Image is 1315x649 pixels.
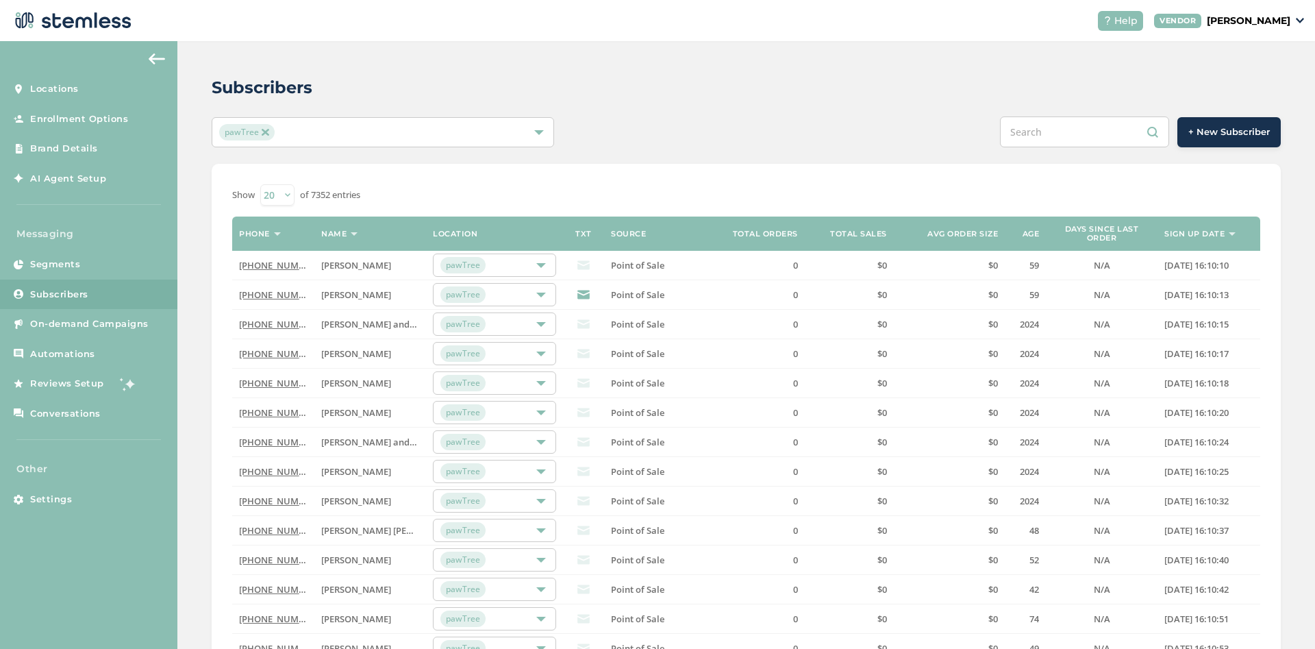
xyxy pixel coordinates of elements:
[239,260,308,271] label: (570) 955-6415
[812,348,887,360] label: $0
[812,437,887,448] label: $0
[321,347,391,360] span: [PERSON_NAME]
[30,142,98,156] span: Brand Details
[1012,584,1039,596] label: 42
[321,584,419,596] label: Jacklyn Hagler
[239,465,318,478] a: [PHONE_NUMBER]
[1012,495,1039,507] label: 2024
[793,318,798,330] span: 0
[1012,437,1039,448] label: 2024
[611,319,709,330] label: Point of Sale
[1053,584,1151,596] label: N/A
[812,466,887,478] label: $0
[321,554,419,566] label: MARGARITA MEDINA
[321,524,463,537] span: [PERSON_NAME] [PERSON_NAME]
[1154,14,1201,28] div: VENDOR
[611,378,709,389] label: Point of Sale
[30,317,149,331] span: On-demand Campaigns
[1164,406,1229,419] span: [DATE] 16:10:20
[611,348,709,360] label: Point of Sale
[239,554,308,566] label: (407) 575-9825
[575,230,592,238] label: TXT
[793,347,798,360] span: 0
[1164,554,1253,566] label: 2025-04-28 16:10:40
[440,286,486,303] span: pawTree
[1094,583,1110,596] span: N/A
[611,524,664,537] span: Point of Sale
[1164,230,1225,238] label: Sign up date
[440,257,486,273] span: pawTree
[877,406,887,419] span: $0
[988,524,998,537] span: $0
[300,188,360,202] label: of 7352 entries
[239,377,318,389] a: [PHONE_NUMBER]
[1094,465,1110,478] span: N/A
[1094,347,1110,360] span: N/A
[611,465,664,478] span: Point of Sale
[611,554,664,566] span: Point of Sale
[239,613,308,625] label: (423) 292-3793
[239,347,318,360] a: [PHONE_NUMBER]
[1012,466,1039,478] label: 2024
[793,583,798,596] span: 0
[239,613,318,625] a: [PHONE_NUMBER]
[1053,466,1151,478] label: N/A
[1164,319,1253,330] label: 2025-04-28 16:10:15
[1164,347,1229,360] span: [DATE] 16:10:17
[30,347,95,361] span: Automations
[723,437,798,448] label: 0
[1020,318,1039,330] span: 2024
[1020,377,1039,389] span: 2024
[988,289,998,301] span: $0
[321,319,419,330] label: Nancy and Jeff Lewis
[114,370,142,397] img: glitter-stars-b7820f95.gif
[1177,117,1281,147] button: + New Subscriber
[1029,524,1039,537] span: 48
[1012,525,1039,537] label: 48
[149,53,165,64] img: icon-arrow-back-accent-c549486e.svg
[239,583,318,596] a: [PHONE_NUMBER]
[1053,348,1151,360] label: N/A
[1012,348,1039,360] label: 2024
[239,407,308,419] label: (414) 405-5000
[1012,378,1039,389] label: 2024
[274,232,281,236] img: icon-sort-1e1d7615.svg
[1164,436,1229,448] span: [DATE] 16:10:24
[30,112,128,126] span: Enrollment Options
[321,289,391,301] span: [PERSON_NAME]
[793,613,798,625] span: 0
[239,230,270,238] label: Phone
[1012,260,1039,271] label: 59
[723,319,798,330] label: 0
[239,348,308,360] label: (240) 422-4209
[723,584,798,596] label: 0
[1094,554,1110,566] span: N/A
[901,554,999,566] label: $0
[1053,613,1151,625] label: N/A
[1023,230,1040,238] label: Age
[321,495,419,507] label: Chris Lazarus
[812,554,887,566] label: $0
[877,377,887,389] span: $0
[1164,348,1253,360] label: 2025-04-28 16:10:17
[611,525,709,537] label: Point of Sale
[239,525,308,537] label: (916) 655-9663
[239,378,308,389] label: (705) 507-9311
[733,230,798,238] label: Total orders
[1164,554,1229,566] span: [DATE] 16:10:40
[1053,319,1151,330] label: N/A
[1053,525,1151,537] label: N/A
[1029,259,1039,271] span: 59
[988,347,998,360] span: $0
[812,525,887,537] label: $0
[321,583,391,596] span: [PERSON_NAME]
[611,377,664,389] span: Point of Sale
[1029,613,1039,625] span: 74
[611,406,664,419] span: Point of Sale
[1053,495,1151,507] label: N/A
[30,493,72,506] span: Settings
[793,377,798,389] span: 0
[30,407,101,421] span: Conversations
[321,466,419,478] label: Rita Richards
[611,259,664,271] span: Point of Sale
